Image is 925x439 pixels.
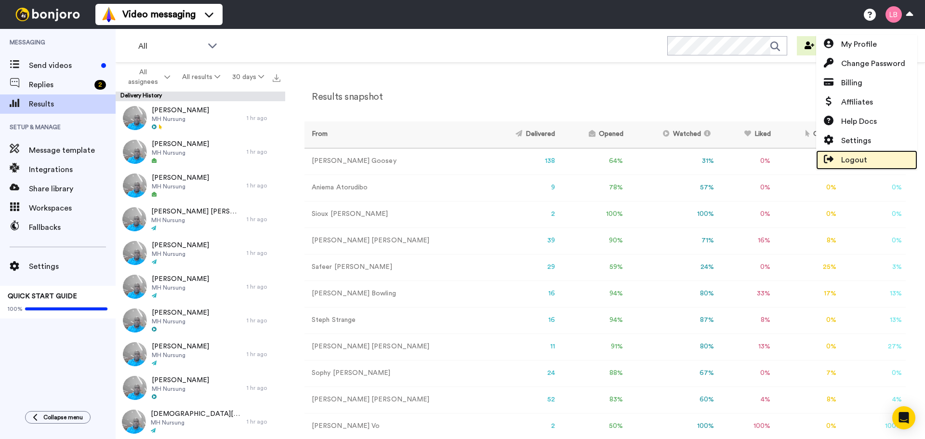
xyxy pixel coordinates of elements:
[8,293,77,300] span: QUICK START GUIDE
[559,121,627,148] th: Opened
[718,386,774,413] td: 4 %
[247,215,280,223] div: 1 hr ago
[840,227,906,254] td: 0 %
[29,202,116,214] span: Workspaces
[29,60,97,71] span: Send videos
[559,333,627,360] td: 91 %
[484,227,559,254] td: 39
[116,135,285,169] a: [PERSON_NAME]MH Nursung1 hr ago
[116,405,285,439] a: [DEMOGRAPHIC_DATA][PERSON_NAME]MH Nursung1 hr ago
[718,121,774,148] th: Liked
[118,64,176,91] button: All assignees
[247,249,280,257] div: 1 hr ago
[270,70,283,84] button: Export all results that match these filters now.
[123,308,147,333] img: 92c0f570-fe8b-4abd-bc51-2a0c8b46de83-thumb.jpg
[122,8,196,21] span: Video messaging
[226,68,270,86] button: 30 days
[152,274,209,284] span: [PERSON_NAME]
[25,411,91,424] button: Collapse menu
[152,342,209,351] span: [PERSON_NAME]
[718,360,774,386] td: 0 %
[94,80,106,90] div: 2
[484,333,559,360] td: 11
[304,307,484,333] td: Steph Strange
[484,360,559,386] td: 24
[152,173,209,183] span: [PERSON_NAME]
[627,227,718,254] td: 71 %
[627,148,718,174] td: 31 %
[484,174,559,201] td: 9
[152,149,209,157] span: MH Nursung
[304,333,484,360] td: [PERSON_NAME] [PERSON_NAME]
[559,360,627,386] td: 88 %
[718,333,774,360] td: 13 %
[627,333,718,360] td: 80 %
[151,207,242,216] span: [PERSON_NAME] [PERSON_NAME]
[816,131,917,150] a: Settings
[775,227,841,254] td: 8 %
[43,413,83,421] span: Collapse menu
[627,360,718,386] td: 67 %
[29,183,116,195] span: Share library
[304,280,484,307] td: [PERSON_NAME] Bowling
[484,254,559,280] td: 29
[775,360,841,386] td: 7 %
[116,101,285,135] a: [PERSON_NAME]MH Nursung1 hr ago
[101,7,117,22] img: vm-color.svg
[116,236,285,270] a: [PERSON_NAME]MH Nursung1 hr ago
[152,183,209,190] span: MH Nursung
[484,280,559,307] td: 16
[718,307,774,333] td: 8 %
[775,254,841,280] td: 25 %
[8,305,23,313] span: 100%
[841,116,877,127] span: Help Docs
[840,333,906,360] td: 27 %
[273,74,280,82] img: export.svg
[892,406,915,429] div: Open Intercom Messenger
[122,410,146,434] img: 92c0f570-fe8b-4abd-bc51-2a0c8b46de83-thumb.jpg
[247,317,280,324] div: 1 hr ago
[152,308,209,318] span: [PERSON_NAME]
[247,384,280,392] div: 1 hr ago
[29,222,116,233] span: Fallbacks
[247,114,280,122] div: 1 hr ago
[627,121,718,148] th: Watched
[304,360,484,386] td: Sophy [PERSON_NAME]
[247,350,280,358] div: 1 hr ago
[151,419,242,426] span: MH Nursung
[29,261,116,272] span: Settings
[816,73,917,93] a: Billing
[304,92,383,102] h2: Results snapshot
[775,201,841,227] td: 0 %
[123,342,147,366] img: 92c0f570-fe8b-4abd-bc51-2a0c8b46de83-thumb.jpg
[718,280,774,307] td: 33 %
[123,173,147,198] img: 92c0f570-fe8b-4abd-bc51-2a0c8b46de83-thumb.jpg
[775,386,841,413] td: 8 %
[816,35,917,54] a: My Profile
[123,241,147,265] img: 92c0f570-fe8b-4abd-bc51-2a0c8b46de83-thumb.jpg
[123,67,162,87] span: All assignees
[152,240,209,250] span: [PERSON_NAME]
[304,201,484,227] td: Sioux [PERSON_NAME]
[152,385,209,393] span: MH Nursung
[116,92,285,101] div: Delivery History
[840,307,906,333] td: 13 %
[12,8,84,21] img: bj-logo-header-white.svg
[152,318,209,325] span: MH Nursung
[304,227,484,254] td: [PERSON_NAME] [PERSON_NAME]
[840,280,906,307] td: 13 %
[484,201,559,227] td: 2
[122,207,146,231] img: 92c0f570-fe8b-4abd-bc51-2a0c8b46de83-thumb.jpg
[123,106,147,130] img: 92c0f570-fe8b-4abd-bc51-2a0c8b46de83-thumb.jpg
[116,202,285,236] a: [PERSON_NAME] [PERSON_NAME]MH Nursung1 hr ago
[841,39,877,50] span: My Profile
[840,201,906,227] td: 0 %
[484,121,559,148] th: Delivered
[152,284,209,292] span: MH Nursung
[775,121,841,148] th: Clicked
[840,360,906,386] td: 0 %
[841,135,871,146] span: Settings
[718,254,774,280] td: 0 %
[152,351,209,359] span: MH Nursung
[123,376,147,400] img: 92c0f570-fe8b-4abd-bc51-2a0c8b46de83-thumb.jpg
